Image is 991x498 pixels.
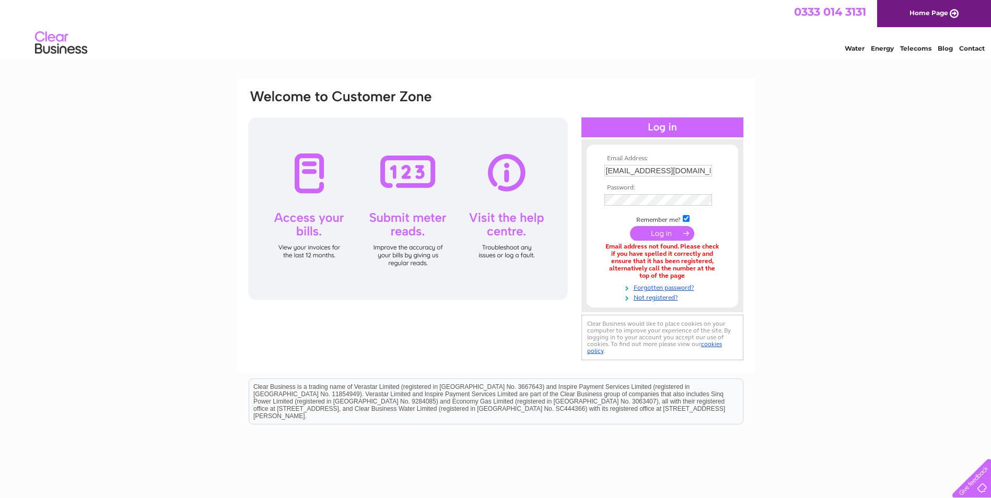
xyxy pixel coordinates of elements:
img: logo.png [34,27,88,59]
input: Submit [630,226,694,241]
a: cookies policy [587,340,722,354]
div: Email address not found. Please check if you have spelled it correctly and ensure that it has bee... [604,243,720,279]
th: Email Address: [602,155,723,162]
a: Blog [938,44,953,52]
a: 0333 014 3131 [794,5,866,18]
a: Telecoms [900,44,931,52]
td: Remember me? [602,214,723,224]
div: Clear Business is a trading name of Verastar Limited (registered in [GEOGRAPHIC_DATA] No. 3667643... [249,6,743,51]
a: Not registered? [604,292,723,302]
a: Water [845,44,865,52]
div: Clear Business would like to place cookies on your computer to improve your experience of the sit... [581,315,743,360]
a: Contact [959,44,985,52]
th: Password: [602,184,723,192]
a: Forgotten password? [604,282,723,292]
a: Energy [871,44,894,52]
